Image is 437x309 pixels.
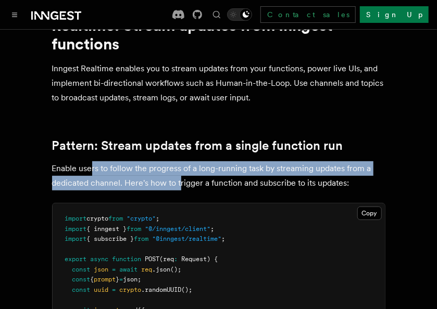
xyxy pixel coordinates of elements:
span: "@/inngest/client" [145,225,211,233]
span: "crypto" [127,215,156,222]
span: import [65,215,87,222]
span: export [65,255,87,263]
span: .json [153,266,171,273]
span: function [113,255,142,263]
span: { inngest } [87,225,127,233]
span: ; [156,215,160,222]
span: POST [145,255,160,263]
span: from [134,235,149,242]
span: (req [160,255,174,263]
p: Inngest Realtime enables you to stream updates from your functions, power live UIs, and implement... [52,61,385,105]
span: { [91,276,94,283]
p: Enable users to follow the progress of a long-running task by streaming updates from a dedicated ... [52,161,385,190]
span: prompt [94,276,116,283]
span: from [109,215,123,222]
span: const [72,286,91,293]
a: Sign Up [360,6,429,23]
span: from [127,225,142,233]
span: = [113,266,116,273]
span: req [142,266,153,273]
button: Copy [357,207,382,220]
span: uuid [94,286,109,293]
span: async [91,255,109,263]
a: Pattern: Stream updates from a single function run [52,138,343,153]
button: Find something... [210,8,223,21]
span: await [120,266,138,273]
span: crypto [87,215,109,222]
span: = [120,276,123,283]
span: import [65,235,87,242]
span: crypto [120,286,142,293]
h1: Realtime: Stream updates from Inngest functions [52,16,385,53]
span: ; [211,225,215,233]
span: const [72,276,91,283]
span: (); [182,286,193,293]
span: (); [171,266,182,273]
span: } [116,276,120,283]
button: Toggle dark mode [227,8,252,21]
span: Request [182,255,207,263]
span: ; [222,235,226,242]
span: = [113,286,116,293]
a: Contact sales [260,6,356,23]
span: : [174,255,178,263]
span: const [72,266,91,273]
span: ) { [207,255,218,263]
span: json; [123,276,142,283]
button: Toggle navigation [8,8,21,21]
span: "@inngest/realtime" [153,235,222,242]
span: .randomUUID [142,286,182,293]
span: json [94,266,109,273]
span: { subscribe } [87,235,134,242]
span: import [65,225,87,233]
